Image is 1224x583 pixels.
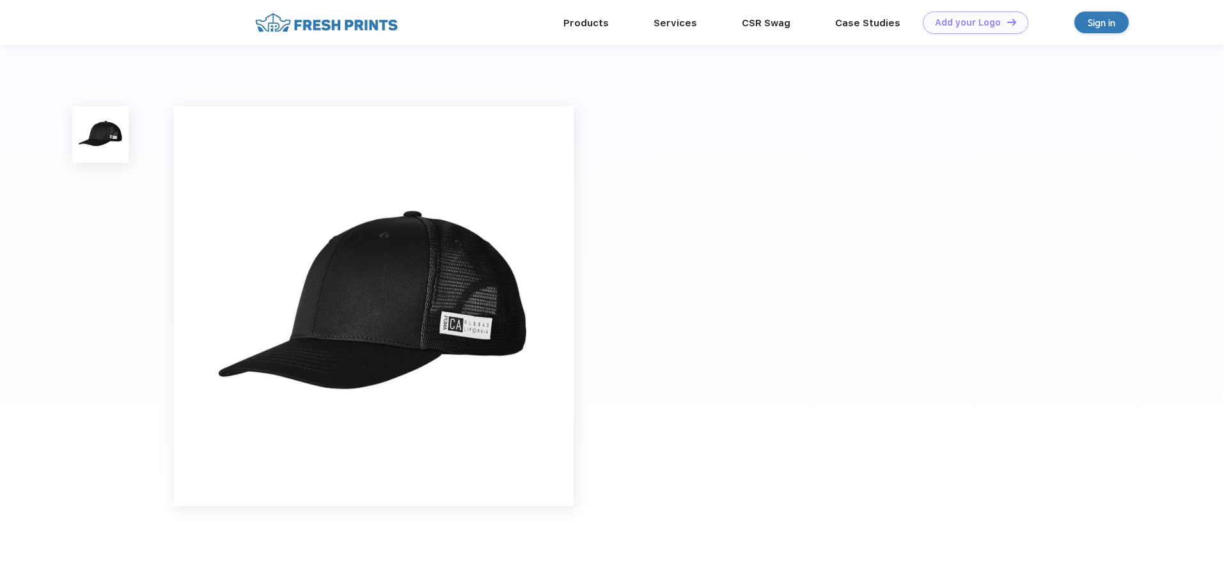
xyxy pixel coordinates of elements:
div: Add your Logo [935,17,1001,28]
a: Sign in [1074,12,1129,33]
img: func=resize&h=640 [174,106,574,506]
a: Products [563,17,609,29]
div: Sign in [1088,15,1115,30]
img: fo%20logo%202.webp [251,12,402,34]
img: DT [1007,19,1016,26]
img: func=resize&h=100 [72,106,129,163]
